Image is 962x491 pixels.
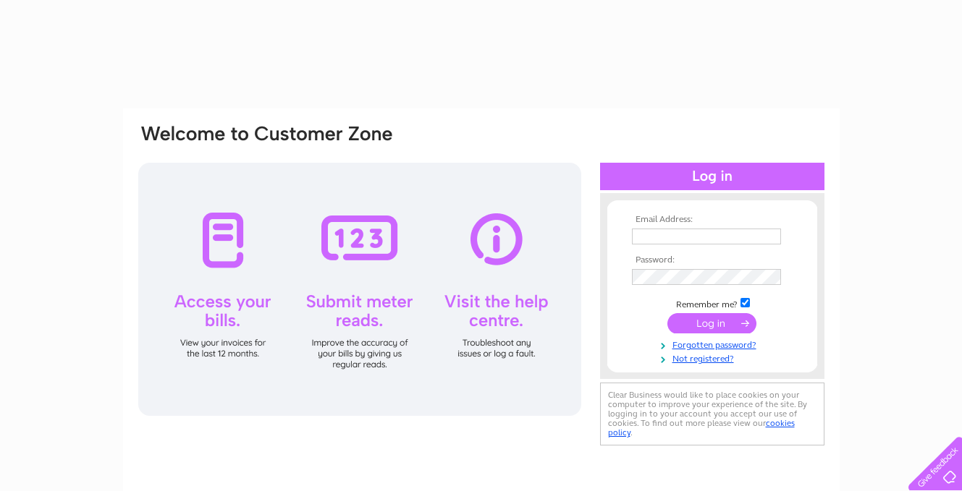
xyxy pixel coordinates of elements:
th: Password: [628,255,796,265]
a: cookies policy [608,418,795,437]
td: Remember me? [628,296,796,310]
a: Not registered? [632,351,796,364]
th: Email Address: [628,215,796,225]
div: Clear Business would like to place cookies on your computer to improve your experience of the sit... [600,383,824,445]
input: Submit [667,313,756,333]
a: Forgotten password? [632,337,796,351]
